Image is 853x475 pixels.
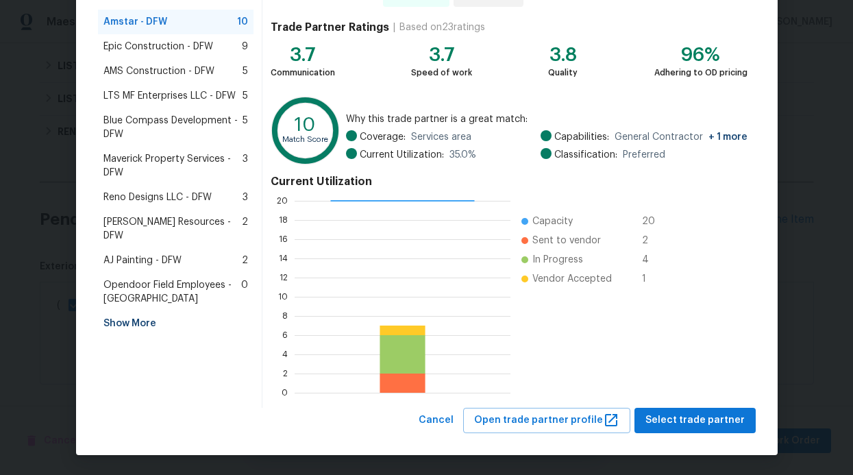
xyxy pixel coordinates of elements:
[103,40,213,53] span: Epic Construction - DFW
[360,148,444,162] span: Current Utilization:
[282,389,288,397] text: 0
[283,369,288,378] text: 2
[554,148,617,162] span: Classification:
[419,412,454,429] span: Cancel
[411,66,472,80] div: Speed of work
[103,215,243,243] span: [PERSON_NAME] Resources - DFW
[615,130,747,144] span: General Contractor
[103,254,182,267] span: AJ Painting - DFW
[411,48,472,62] div: 3.7
[243,152,248,180] span: 3
[548,66,578,80] div: Quality
[271,66,335,80] div: Communication
[463,408,630,433] button: Open trade partner profile
[634,408,756,433] button: Select trade partner
[103,15,167,29] span: Amstar - DFW
[642,215,664,228] span: 20
[282,350,288,358] text: 4
[389,21,399,34] div: |
[642,272,664,286] span: 1
[98,311,254,336] div: Show More
[277,197,288,205] text: 20
[243,64,248,78] span: 5
[271,175,747,188] h4: Current Utilization
[642,253,664,267] span: 4
[242,40,248,53] span: 9
[295,115,317,134] text: 10
[623,148,665,162] span: Preferred
[241,278,248,306] span: 0
[548,48,578,62] div: 3.8
[654,66,747,80] div: Adhering to OD pricing
[413,408,459,433] button: Cancel
[532,253,583,267] span: In Progress
[346,112,747,126] span: Why this trade partner is a great match:
[474,412,619,429] span: Open trade partner profile
[242,215,248,243] span: 2
[242,254,248,267] span: 2
[554,130,609,144] span: Capabilities:
[360,130,406,144] span: Coverage:
[243,114,248,141] span: 5
[103,191,212,204] span: Reno Designs LLC - DFW
[411,130,471,144] span: Services area
[642,234,664,247] span: 2
[279,235,288,243] text: 16
[271,21,389,34] h4: Trade Partner Ratings
[449,148,476,162] span: 35.0 %
[103,278,242,306] span: Opendoor Field Employees - [GEOGRAPHIC_DATA]
[237,15,248,29] span: 10
[654,48,747,62] div: 96%
[279,254,288,263] text: 14
[103,89,236,103] span: LTS MF Enterprises LLC - DFW
[103,152,243,180] span: Maverick Property Services - DFW
[708,132,747,142] span: + 1 more
[243,191,248,204] span: 3
[283,136,329,143] text: Match Score
[399,21,485,34] div: Based on 23 ratings
[279,216,288,224] text: 18
[278,293,288,301] text: 10
[271,48,335,62] div: 3.7
[532,234,601,247] span: Sent to vendor
[280,273,288,282] text: 12
[243,89,248,103] span: 5
[645,412,745,429] span: Select trade partner
[532,272,612,286] span: Vendor Accepted
[103,64,214,78] span: AMS Construction - DFW
[282,312,288,320] text: 8
[532,215,573,228] span: Capacity
[282,331,288,339] text: 6
[103,114,243,141] span: Blue Compass Development - DFW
